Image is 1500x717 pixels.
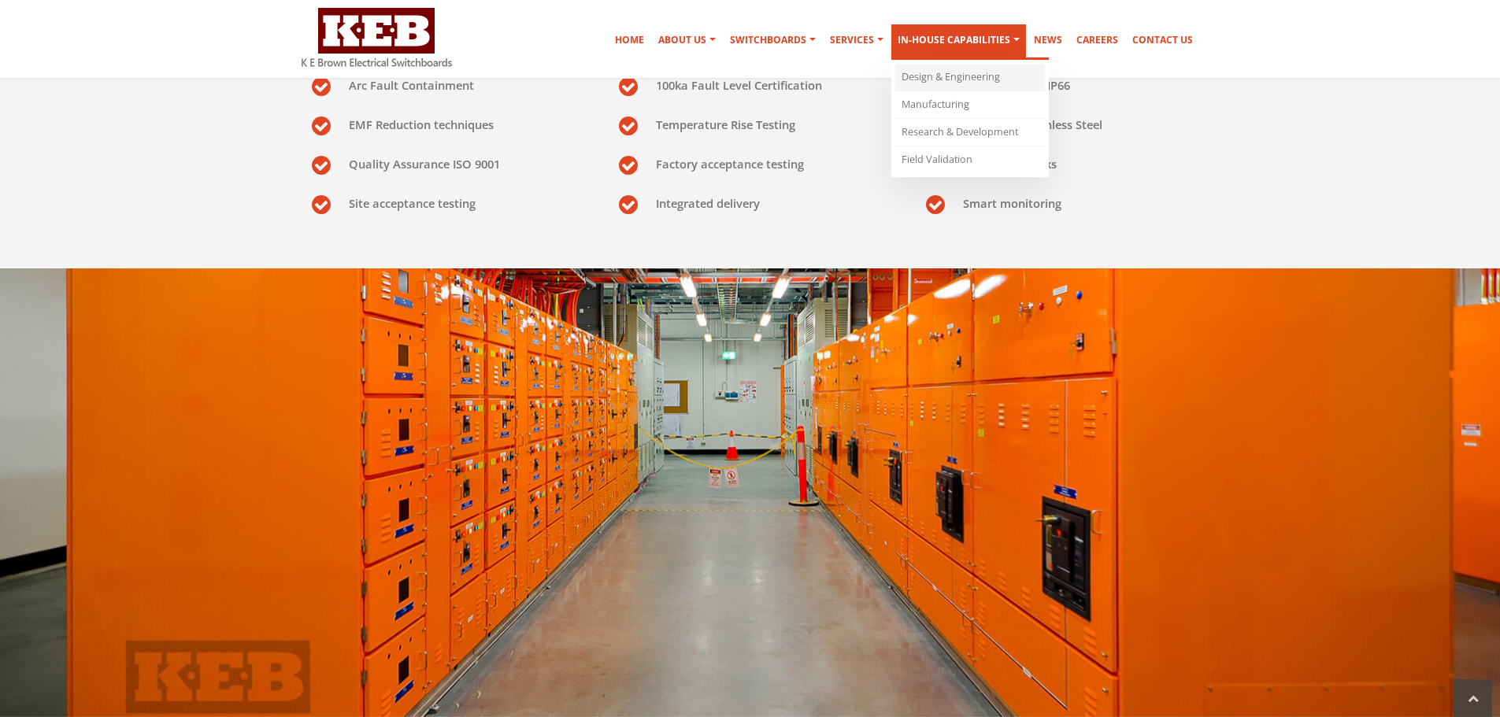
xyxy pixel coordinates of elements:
a: In-house Capabilities [891,24,1026,60]
p: EMF Reduction techniques [349,111,585,134]
p: Integrated delivery [656,190,892,213]
p: Site Rejoin works [963,150,1199,173]
a: Research & Development [895,119,1045,146]
p: 100ka Fault Level Certification [656,72,892,94]
p: Factory acceptance testing [656,150,892,173]
p: Arc Fault Containment [349,72,585,94]
a: Contact Us [1126,24,1199,56]
a: Services [824,24,890,56]
p: Quality Assurance ISO 9001 [349,150,585,173]
a: Home [609,24,650,56]
a: News [1028,24,1069,56]
a: Field Validation [895,146,1045,173]
img: K E Brown Electrical Switchboards [302,8,452,67]
p: IP Rating up to IP66 [963,72,1199,94]
a: Careers [1070,24,1124,56]
a: Manufacturing [895,91,1045,119]
p: Site acceptance testing [349,190,585,213]
a: Design & Engineering [895,64,1045,91]
a: Switchboards [724,24,822,56]
a: About Us [652,24,722,56]
p: Smart monitoring [963,190,1199,213]
p: Temperature Rise Testing [656,111,892,134]
p: Mild Steel, Stainless Steel [963,111,1199,134]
